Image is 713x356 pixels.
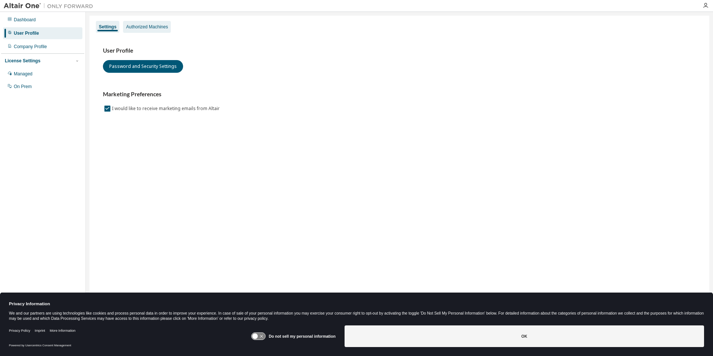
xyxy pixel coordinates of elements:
[103,91,696,98] h3: Marketing Preferences
[5,58,40,64] div: License Settings
[14,71,32,77] div: Managed
[4,2,97,10] img: Altair One
[14,17,36,23] div: Dashboard
[103,47,696,54] h3: User Profile
[14,44,47,50] div: Company Profile
[99,24,116,30] div: Settings
[14,30,39,36] div: User Profile
[103,60,183,73] button: Password and Security Settings
[112,104,221,113] label: I would like to receive marketing emails from Altair
[126,24,168,30] div: Authorized Machines
[14,84,32,90] div: On Prem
